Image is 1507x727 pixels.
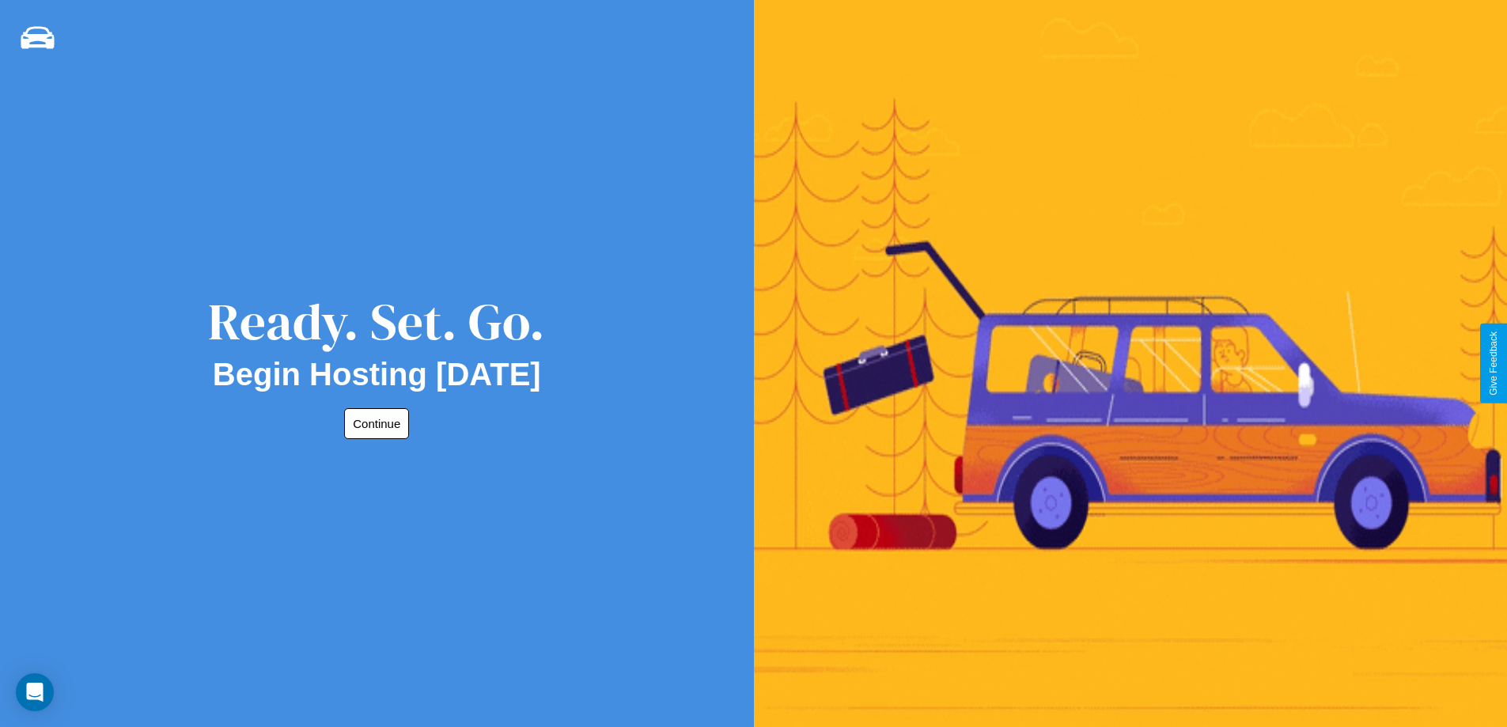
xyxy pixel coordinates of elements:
div: Give Feedback [1488,331,1499,396]
h2: Begin Hosting [DATE] [213,357,541,392]
button: Continue [344,408,409,439]
div: Open Intercom Messenger [16,673,54,711]
div: Ready. Set. Go. [208,286,545,357]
